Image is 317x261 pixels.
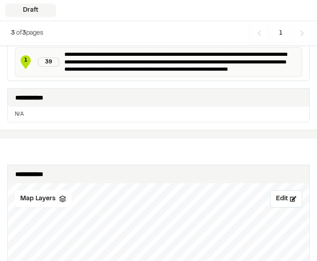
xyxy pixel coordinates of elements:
span: 1 [19,56,32,64]
span: 1 [272,25,289,42]
nav: Navigation [250,25,312,42]
span: Map Layers [20,194,55,204]
span: 3 [22,31,26,36]
div: Draft [5,4,56,17]
p: of pages [11,28,43,38]
span: 3 [11,31,15,36]
p: N/A [15,110,302,118]
button: Edit [270,190,302,207]
div: 39 [38,58,59,67]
